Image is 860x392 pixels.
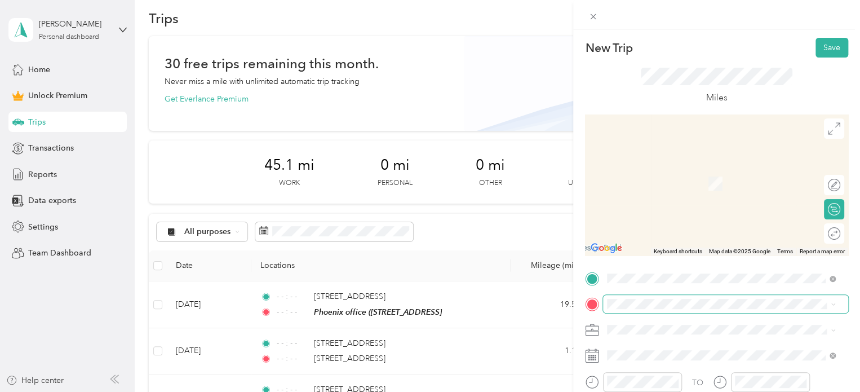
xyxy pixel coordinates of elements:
[588,241,625,256] a: Open this area in Google Maps (opens a new window)
[692,377,703,389] div: TO
[800,248,845,254] a: Report a map error
[709,248,770,254] span: Map data ©2025 Google
[706,91,728,105] p: Miles
[777,248,793,254] a: Terms (opens in new tab)
[815,38,848,58] button: Save
[588,241,625,256] img: Google
[797,329,860,392] iframe: Everlance-gr Chat Button Frame
[585,40,632,56] p: New Trip
[654,248,702,256] button: Keyboard shortcuts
